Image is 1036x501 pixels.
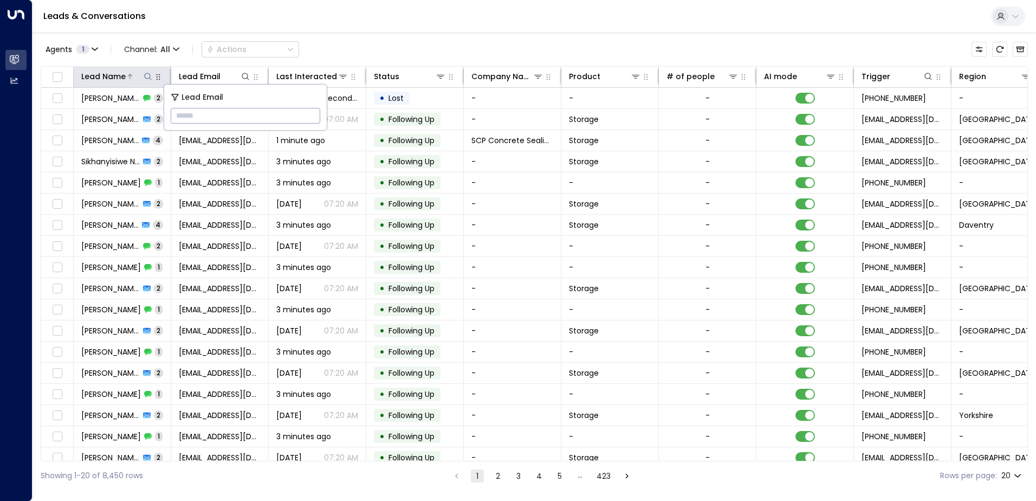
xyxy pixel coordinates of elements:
[179,262,261,273] span: tahaimtiaz@hotmail.co.uk
[705,346,710,357] div: -
[50,176,64,190] span: Toggle select row
[464,405,561,426] td: -
[388,304,435,315] span: Following Up
[464,88,561,108] td: -
[276,346,331,357] span: 3 minutes ago
[388,452,435,463] span: Following Up
[153,136,163,145] span: 4
[388,220,435,230] span: Following Up
[50,219,64,232] span: Toggle select row
[50,303,64,317] span: Toggle select row
[388,368,435,378] span: Following Up
[464,194,561,214] td: -
[179,177,261,188] span: fahad.aj.khan@gmail.com
[471,70,543,83] div: Company Name
[276,283,302,294] span: Yesterday
[862,241,926,252] span: +447889634574
[379,131,385,150] div: •
[324,283,358,294] p: 07:20 AM
[155,389,163,399] span: 1
[379,364,385,382] div: •
[705,368,710,378] div: -
[81,368,140,378] span: James McAuliffe
[179,304,261,315] span: farooqzahir@live.co.uk
[182,91,223,104] span: Lead Email
[553,470,566,483] button: Go to page 5
[972,42,987,57] button: Customize
[862,431,926,442] span: +447768864364
[862,135,943,146] span: leads@space-station.co.uk
[81,389,141,400] span: Leanda Cartwright
[50,134,64,147] span: Toggle select row
[154,410,163,420] span: 2
[569,325,599,336] span: Storage
[464,215,561,235] td: -
[464,299,561,320] td: -
[569,368,599,378] span: Storage
[120,42,184,57] button: Channel:All
[533,470,546,483] button: Go to page 4
[561,384,659,404] td: -
[276,135,325,146] span: 1 minute ago
[179,156,261,167] span: ndebelekhanyi@yahoo.co.uk
[862,220,943,230] span: leads@space-station.co.uk
[491,470,504,483] button: Go to page 2
[81,70,126,83] div: Lead Name
[764,70,836,83] div: AI mode
[179,325,261,336] span: farooqzahir@live.co.uk
[561,342,659,362] td: -
[81,93,140,104] span: Leanne Storey
[862,198,943,209] span: leads@space-station.co.uk
[81,220,139,230] span: Rebecca Price
[179,368,261,378] span: jamesmcauliffe@sky.com
[862,93,926,104] span: +447983853833
[764,70,797,83] div: AI mode
[50,197,64,211] span: Toggle select row
[705,431,710,442] div: -
[41,42,102,57] button: Agents1
[512,470,525,483] button: Go to page 3
[81,241,140,252] span: Rebecca Price
[705,389,710,400] div: -
[379,427,385,446] div: •
[574,470,587,483] div: …
[50,430,64,444] span: Toggle select row
[705,325,710,336] div: -
[705,241,710,252] div: -
[276,241,302,252] span: Aug 16, 2025
[50,240,64,253] span: Toggle select row
[464,384,561,404] td: -
[379,216,385,234] div: •
[50,345,64,359] span: Toggle select row
[569,410,599,421] span: Storage
[705,283,710,294] div: -
[666,70,715,83] div: # of people
[388,198,435,209] span: Following Up
[1001,468,1024,484] div: 20
[155,305,163,314] span: 1
[179,431,261,442] span: joannabindy@gmail.com
[379,385,385,403] div: •
[154,241,163,251] span: 2
[388,156,435,167] span: Following Up
[50,92,64,105] span: Toggle select row
[154,453,163,462] span: 2
[153,220,163,229] span: 4
[471,470,484,483] button: page 1
[179,389,261,400] span: leandacartwright1234@gmail.com
[379,195,385,213] div: •
[569,198,599,209] span: Storage
[705,177,710,188] div: -
[81,262,141,273] span: Taha Imtiaz
[379,152,385,171] div: •
[179,283,261,294] span: tahaimtiaz@hotmail.co.uk
[705,410,710,421] div: -
[569,220,599,230] span: Storage
[940,470,997,481] label: Rows per page:
[154,114,163,124] span: 2
[464,236,561,256] td: -
[862,156,943,167] span: leads@space-station.co.uk
[276,198,302,209] span: Yesterday
[1013,42,1028,57] button: Archived Leads
[81,177,141,188] span: Fahad Khan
